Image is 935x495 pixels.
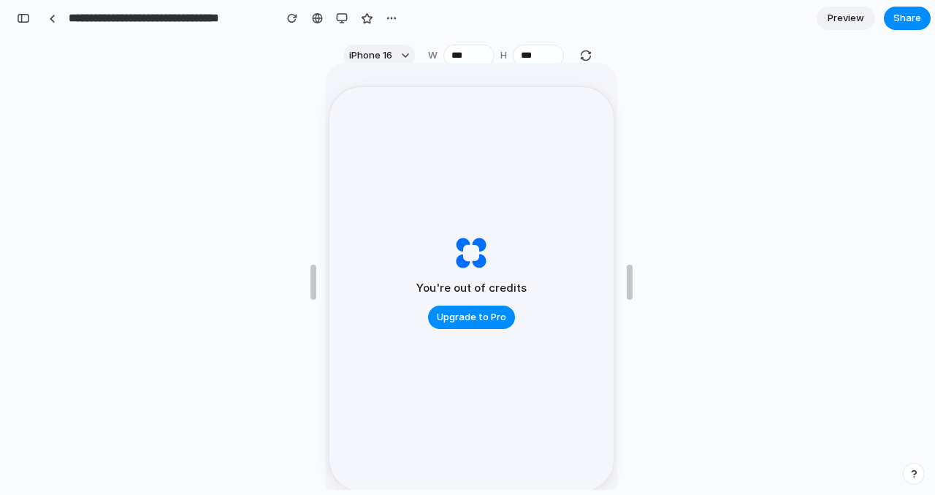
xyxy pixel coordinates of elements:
button: Share [884,7,931,30]
label: H [500,48,507,63]
span: Preview [828,11,864,26]
span: iPhone 16 [349,48,392,63]
span: Share [893,11,921,26]
label: W [428,48,438,63]
button: iPhone 16 [343,45,415,67]
a: Preview [817,7,875,30]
